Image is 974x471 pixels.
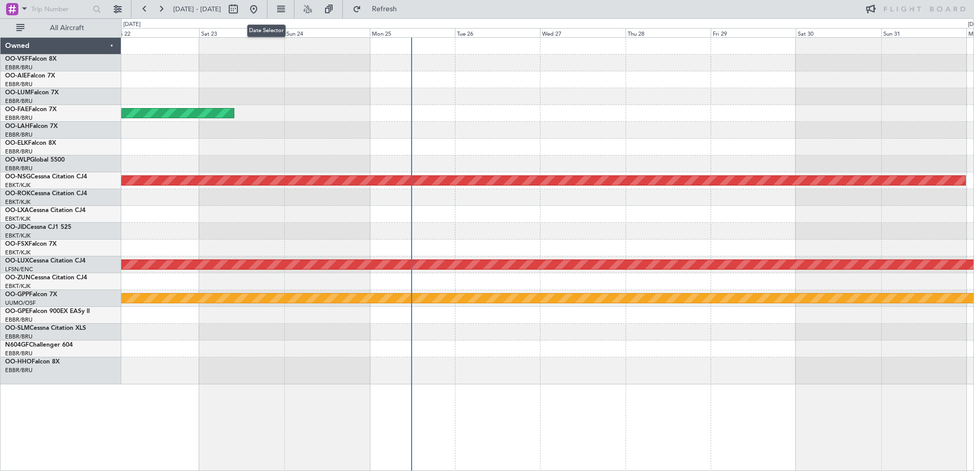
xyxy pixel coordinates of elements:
[5,191,87,197] a: OO-ROKCessna Citation CJ4
[540,28,625,37] div: Wed 27
[5,140,56,146] a: OO-ELKFalcon 8X
[5,215,31,223] a: EBKT/KJK
[5,207,29,214] span: OO-LXA
[5,56,29,62] span: OO-VSF
[5,308,29,315] span: OO-GPE
[5,350,33,357] a: EBBR/BRU
[11,20,111,36] button: All Aircraft
[5,224,71,230] a: OO-JIDCessna CJ1 525
[5,191,31,197] span: OO-ROK
[5,73,27,79] span: OO-AIE
[5,308,90,315] a: OO-GPEFalcon 900EX EASy II
[5,123,58,129] a: OO-LAHFalcon 7X
[5,232,31,240] a: EBKT/KJK
[370,28,455,37] div: Mon 25
[5,241,29,247] span: OO-FSX
[5,359,60,365] a: OO-HHOFalcon 8X
[881,28,966,37] div: Sun 31
[455,28,540,37] div: Tue 26
[5,165,33,172] a: EBBR/BRU
[5,157,30,163] span: OO-WLP
[123,20,141,29] div: [DATE]
[284,28,369,37] div: Sun 24
[5,282,31,290] a: EBKT/KJK
[5,107,29,113] span: OO-FAE
[5,174,87,180] a: OO-NSGCessna Citation CJ4
[711,28,796,37] div: Fri 29
[31,2,90,17] input: Trip Number
[5,342,29,348] span: N604GF
[5,107,57,113] a: OO-FAEFalcon 7X
[26,24,107,32] span: All Aircraft
[5,249,31,256] a: EBKT/KJK
[5,90,59,96] a: OO-LUMFalcon 7X
[247,24,286,37] div: Date Selector
[5,241,57,247] a: OO-FSXFalcon 7X
[796,28,881,37] div: Sat 30
[5,333,33,341] a: EBBR/BRU
[5,97,33,105] a: EBBR/BRU
[5,64,33,71] a: EBBR/BRU
[5,367,33,374] a: EBBR/BRU
[5,148,33,155] a: EBBR/BRU
[5,292,29,298] span: OO-GPP
[626,28,711,37] div: Thu 28
[5,258,29,264] span: OO-LUX
[5,90,31,96] span: OO-LUM
[5,275,87,281] a: OO-ZUNCessna Citation CJ4
[5,325,30,331] span: OO-SLM
[5,114,33,122] a: EBBR/BRU
[5,207,86,214] a: OO-LXACessna Citation CJ4
[5,123,30,129] span: OO-LAH
[114,28,199,37] div: Fri 22
[5,258,86,264] a: OO-LUXCessna Citation CJ4
[5,181,31,189] a: EBKT/KJK
[5,299,36,307] a: UUMO/OSF
[5,359,32,365] span: OO-HHO
[5,73,55,79] a: OO-AIEFalcon 7X
[5,140,28,146] span: OO-ELK
[348,1,409,17] button: Refresh
[5,131,33,139] a: EBBR/BRU
[5,275,31,281] span: OO-ZUN
[5,342,73,348] a: N604GFChallenger 604
[5,198,31,206] a: EBKT/KJK
[5,325,86,331] a: OO-SLMCessna Citation XLS
[173,5,221,14] span: [DATE] - [DATE]
[363,6,406,13] span: Refresh
[5,292,57,298] a: OO-GPPFalcon 7X
[5,316,33,324] a: EBBR/BRU
[5,56,57,62] a: OO-VSFFalcon 8X
[5,266,33,273] a: LFSN/ENC
[5,157,65,163] a: OO-WLPGlobal 5500
[5,81,33,88] a: EBBR/BRU
[5,174,31,180] span: OO-NSG
[5,224,26,230] span: OO-JID
[199,28,284,37] div: Sat 23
